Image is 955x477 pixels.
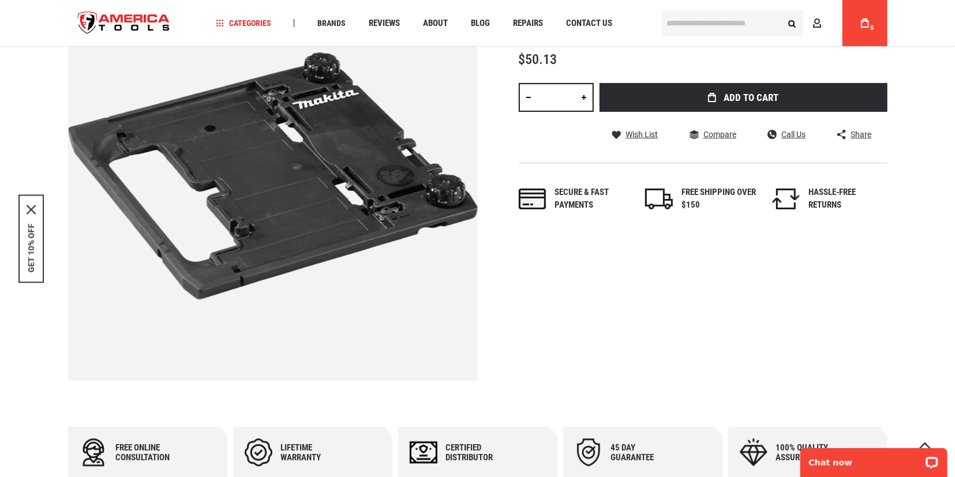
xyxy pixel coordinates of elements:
[645,189,673,209] img: shipping
[690,129,736,140] a: Compare
[508,16,548,31] a: Repairs
[466,16,495,31] a: Blog
[781,12,803,34] button: Search
[116,443,185,463] div: Free online consultation
[27,205,36,214] button: Close
[626,130,658,138] span: Wish List
[27,223,36,272] button: GET 10% OFF
[724,93,778,103] span: Add to Cart
[611,443,680,463] div: 45 day Guarantee
[808,186,883,211] div: HASSLE-FREE RETURNS
[519,189,546,209] img: payments
[772,189,800,209] img: returns
[851,130,871,138] span: Share
[364,16,405,31] a: Reviews
[369,19,400,28] span: Reviews
[566,19,612,28] span: Contact Us
[513,19,543,28] span: Repairs
[600,83,887,112] button: Add to Cart
[317,19,346,27] span: Brands
[561,16,617,31] a: Contact Us
[312,16,351,31] a: Brands
[423,19,448,28] span: About
[471,19,490,28] span: Blog
[555,186,630,211] div: Secure & fast payments
[871,25,874,31] span: 0
[281,443,350,463] div: Lifetime warranty
[767,129,806,140] a: Call Us
[27,205,36,214] svg: close icon
[68,2,180,45] img: America Tools
[612,129,658,140] a: Wish List
[68,2,180,45] a: store logo
[418,16,453,31] a: About
[681,186,756,211] div: FREE SHIPPING OVER $150
[519,51,557,67] span: $50.13
[703,130,736,138] span: Compare
[446,443,515,463] div: Certified Distributor
[793,441,955,477] iframe: LiveChat chat widget
[776,443,845,463] div: 100% quality assured
[216,19,271,27] span: Categories
[211,16,276,31] a: Categories
[781,130,806,138] span: Call Us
